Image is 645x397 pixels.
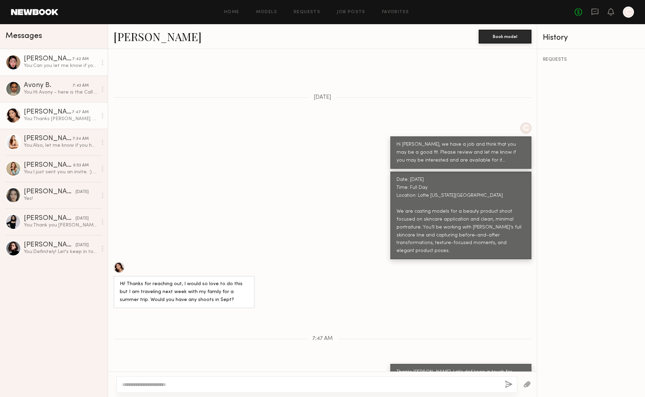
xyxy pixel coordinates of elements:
a: [PERSON_NAME] [114,29,202,44]
div: 7:34 AM [72,136,89,142]
div: You: Definitely! Let's keep in touch! [24,249,97,255]
div: 7:47 AM [72,109,89,116]
div: Avony B. [24,82,72,89]
a: Favorites [382,10,409,14]
div: [PERSON_NAME] [24,242,76,249]
div: [DATE] [76,189,89,195]
button: Book model [479,30,531,43]
div: [PERSON_NAME] [24,162,73,169]
div: Hi! Thanks for reaching out, I would so love to do this but I am traveling next week with my fami... [120,280,248,304]
div: You: Thanks [PERSON_NAME]. Let's def keep in touch for potential future shoot! [24,116,97,122]
div: Thanks [PERSON_NAME]. Let's def keep in touch for potential future shoot! [397,368,525,384]
div: You: I just sent you an invite. :) The link also here. [EMAIL_ADDRESS][DOMAIN_NAME] Chat more [DA... [24,169,97,175]
div: You: Thank you [PERSON_NAME] for getting back to me. Let's def keep in touch. We will have future... [24,222,97,229]
div: REQUESTS [543,57,639,62]
div: [PERSON_NAME] [24,188,76,195]
span: Messages [6,32,42,40]
div: You: Can you let me know if you have any white tube top or tank top you can bring for the shoot? ... [24,62,97,69]
span: 7:47 AM [312,336,333,342]
div: 6:53 AM [73,162,89,169]
div: Hi [PERSON_NAME], we have a job and think that you may be a good fit. Please review and let me kn... [397,141,525,165]
div: Yes! [24,195,97,202]
div: [PERSON_NAME] [24,215,76,222]
div: You: Hi Avony - here is the Call Sheet for [DATE], we are still refining it, but should give you ... [24,89,97,96]
a: C [623,7,634,18]
div: You: Also, let me know if you have nay dietary restrictions for lunch and snack on the day of. Th... [24,142,97,149]
a: Home [224,10,240,14]
a: Requests [294,10,320,14]
a: Book model [479,33,531,39]
div: [PERSON_NAME] [24,135,72,142]
a: Job Posts [337,10,365,14]
span: [DATE] [314,95,331,100]
div: [DATE] [76,242,89,249]
div: 7:42 AM [72,56,89,62]
div: [DATE] [76,215,89,222]
div: [PERSON_NAME] [24,109,72,116]
div: Date: [DATE] Time: Full Day Location: Lotte [US_STATE][GEOGRAPHIC_DATA] We are casting models for... [397,176,525,255]
div: History [543,34,639,42]
a: Models [256,10,277,14]
div: 7:43 AM [72,83,89,89]
div: [PERSON_NAME] [24,56,72,62]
